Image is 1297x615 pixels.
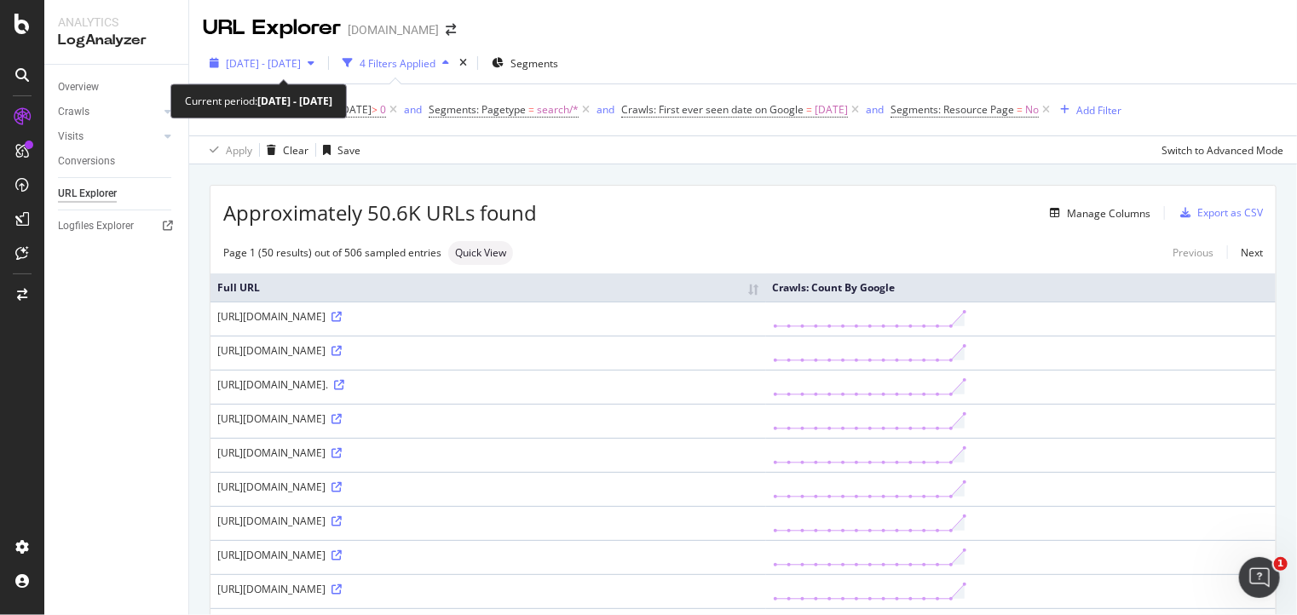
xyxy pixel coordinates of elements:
[1017,102,1023,117] span: =
[372,102,378,117] span: >
[1067,206,1150,221] div: Manage Columns
[226,143,252,158] div: Apply
[58,152,176,170] a: Conversions
[380,98,386,122] span: 0
[58,217,176,235] a: Logfiles Explorer
[1025,98,1039,122] span: No
[58,185,117,203] div: URL Explorer
[337,143,360,158] div: Save
[58,217,134,235] div: Logfiles Explorer
[537,98,579,122] span: search/*
[404,102,422,117] div: and
[223,198,537,227] span: Approximately 50.6K URLs found
[1274,557,1288,571] span: 1
[257,94,332,108] b: [DATE] - [DATE]
[58,128,84,146] div: Visits
[1162,143,1283,158] div: Switch to Advanced Mode
[336,49,456,77] button: 4 Filters Applied
[316,136,360,164] button: Save
[210,273,766,302] th: Full URL: activate to sort column ascending
[446,24,456,36] div: arrow-right-arrow-left
[1197,205,1263,220] div: Export as CSV
[806,102,812,117] span: =
[1076,103,1121,118] div: Add Filter
[58,31,175,50] div: LogAnalyzer
[815,98,848,122] span: [DATE]
[1173,199,1263,227] button: Export as CSV
[217,411,759,426] div: [URL][DOMAIN_NAME]
[185,91,332,111] div: Current period:
[217,445,759,460] div: [URL][DOMAIN_NAME]
[217,514,759,528] div: [URL][DOMAIN_NAME]
[226,56,301,71] span: [DATE] - [DATE]
[58,103,159,121] a: Crawls
[203,136,252,164] button: Apply
[348,21,439,38] div: [DOMAIN_NAME]
[223,245,441,260] div: Page 1 (50 results) out of 506 sampled entries
[283,143,308,158] div: Clear
[1227,240,1263,265] a: Next
[597,101,614,118] button: and
[58,78,99,96] div: Overview
[528,102,534,117] span: =
[322,102,372,117] span: On [DATE]
[203,14,341,43] div: URL Explorer
[58,78,176,96] a: Overview
[455,248,506,258] span: Quick View
[217,343,759,358] div: [URL][DOMAIN_NAME]
[360,56,435,71] div: 4 Filters Applied
[510,56,558,71] span: Segments
[597,102,614,117] div: and
[217,548,759,562] div: [URL][DOMAIN_NAME]
[404,101,422,118] button: and
[891,102,1014,117] span: Segments: Resource Page
[448,241,513,265] div: neutral label
[1155,136,1283,164] button: Switch to Advanced Mode
[621,102,804,117] span: Crawls: First ever seen date on Google
[485,49,565,77] button: Segments
[217,377,759,392] div: [URL][DOMAIN_NAME].
[866,101,884,118] button: and
[217,480,759,494] div: [URL][DOMAIN_NAME]
[456,55,470,72] div: times
[1043,203,1150,223] button: Manage Columns
[260,136,308,164] button: Clear
[217,309,759,324] div: [URL][DOMAIN_NAME]
[58,185,176,203] a: URL Explorer
[429,102,526,117] span: Segments: Pagetype
[58,152,115,170] div: Conversions
[58,14,175,31] div: Analytics
[1239,557,1280,598] iframe: Intercom live chat
[1053,100,1121,120] button: Add Filter
[217,582,759,596] div: [URL][DOMAIN_NAME]
[866,102,884,117] div: and
[203,49,321,77] button: [DATE] - [DATE]
[58,128,159,146] a: Visits
[766,273,1276,302] th: Crawls: Count By Google
[58,103,89,121] div: Crawls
